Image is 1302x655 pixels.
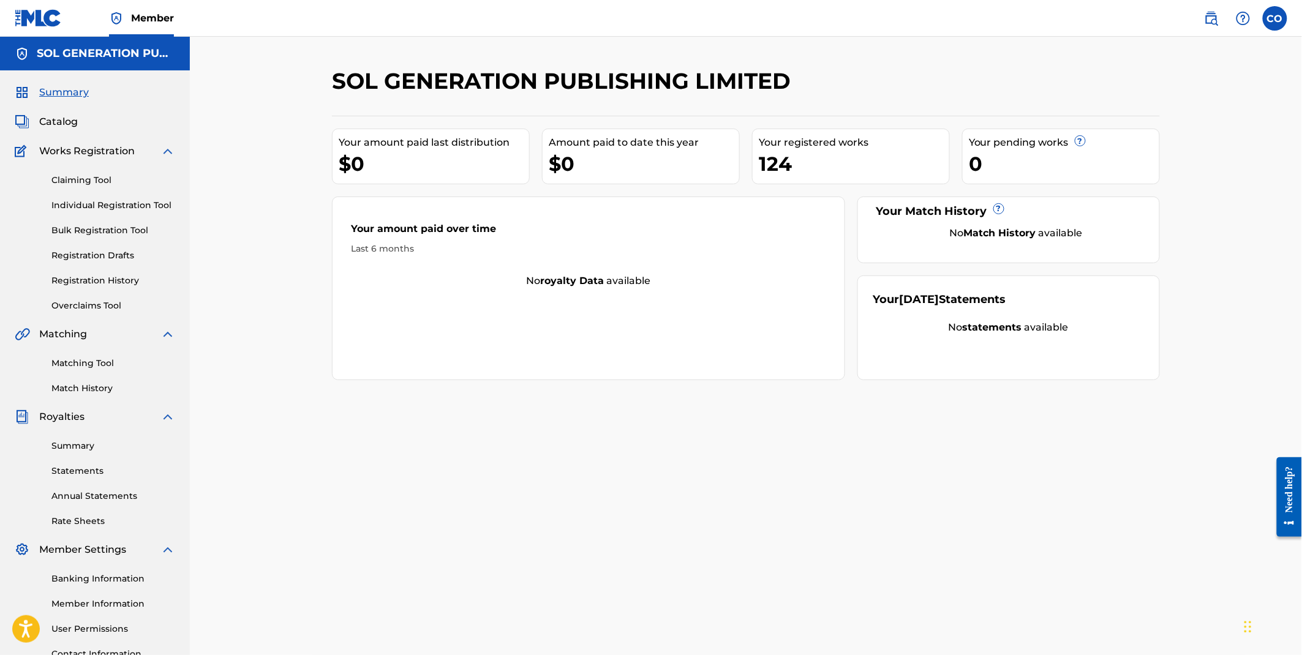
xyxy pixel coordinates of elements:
[963,321,1022,333] strong: statements
[1268,453,1302,542] iframe: Resource Center
[889,226,1145,241] div: No available
[339,135,529,150] div: Your amount paid last distribution
[51,174,175,187] a: Claiming Tool
[51,299,175,312] a: Overclaims Tool
[160,144,175,159] img: expand
[339,150,529,178] div: $0
[15,542,29,557] img: Member Settings
[39,114,78,129] span: Catalog
[51,357,175,370] a: Matching Tool
[51,274,175,287] a: Registration History
[37,47,175,61] h5: SOL GENERATION PUBLISHING LIMITED
[51,515,175,528] a: Rate Sheets
[51,490,175,503] a: Annual Statements
[160,542,175,557] img: expand
[900,293,939,306] span: [DATE]
[39,85,89,100] span: Summary
[351,242,826,255] div: Last 6 months
[51,199,175,212] a: Individual Registration Tool
[51,249,175,262] a: Registration Drafts
[873,320,1145,335] div: No available
[994,204,1004,214] span: ?
[540,275,604,286] strong: royalty data
[1204,11,1219,26] img: search
[15,144,31,159] img: Works Registration
[15,47,29,61] img: Accounts
[51,382,175,395] a: Match History
[1075,136,1085,146] span: ?
[964,227,1036,239] strong: Match History
[969,150,1159,178] div: 0
[15,114,29,129] img: Catalog
[39,542,126,557] span: Member Settings
[15,85,89,100] a: SummarySummary
[351,222,826,242] div: Your amount paid over time
[1241,596,1302,655] iframe: Chat Widget
[15,410,29,424] img: Royalties
[39,144,135,159] span: Works Registration
[873,203,1145,220] div: Your Match History
[549,135,739,150] div: Amount paid to date this year
[39,327,87,342] span: Matching
[51,597,175,610] a: Member Information
[15,327,30,342] img: Matching
[873,291,1006,308] div: Your Statements
[51,465,175,477] a: Statements
[51,623,175,635] a: User Permissions
[15,85,29,100] img: Summary
[131,11,174,25] span: Member
[759,150,949,178] div: 124
[549,150,739,178] div: $0
[160,327,175,342] img: expand
[1199,6,1224,31] a: Public Search
[109,11,124,26] img: Top Rightsholder
[15,9,62,27] img: MLC Logo
[1263,6,1287,31] div: User Menu
[1231,6,1255,31] div: Help
[1244,608,1252,645] div: Drag
[1236,11,1251,26] img: help
[332,67,797,95] h2: SOL GENERATION PUBLISHING LIMITED
[969,135,1159,150] div: Your pending works
[39,410,85,424] span: Royalties
[51,440,175,452] a: Summary
[51,572,175,585] a: Banking Information
[160,410,175,424] img: expand
[759,135,949,150] div: Your registered works
[333,274,845,288] div: No available
[15,114,78,129] a: CatalogCatalog
[51,224,175,237] a: Bulk Registration Tool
